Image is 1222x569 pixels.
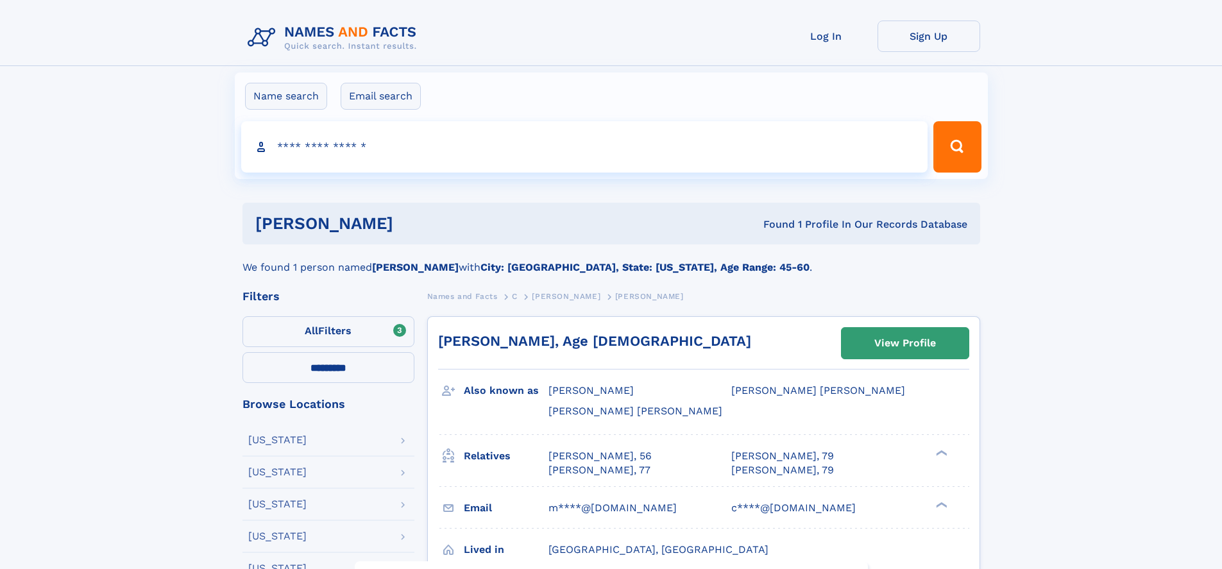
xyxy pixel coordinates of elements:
[242,21,427,55] img: Logo Names and Facts
[532,292,600,301] span: [PERSON_NAME]
[242,398,414,410] div: Browse Locations
[731,463,834,477] a: [PERSON_NAME], 79
[512,288,518,304] a: C
[248,499,307,509] div: [US_STATE]
[438,333,751,349] a: [PERSON_NAME], Age [DEMOGRAPHIC_DATA]
[775,21,878,52] a: Log In
[241,121,928,173] input: search input
[341,83,421,110] label: Email search
[372,261,459,273] b: [PERSON_NAME]
[512,292,518,301] span: C
[615,292,684,301] span: [PERSON_NAME]
[242,291,414,302] div: Filters
[427,288,498,304] a: Names and Facts
[248,435,307,445] div: [US_STATE]
[548,405,722,417] span: [PERSON_NAME] [PERSON_NAME]
[248,467,307,477] div: [US_STATE]
[731,384,905,396] span: [PERSON_NAME] [PERSON_NAME]
[464,497,548,519] h3: Email
[548,384,634,396] span: [PERSON_NAME]
[548,463,650,477] a: [PERSON_NAME], 77
[242,316,414,347] label: Filters
[878,21,980,52] a: Sign Up
[255,216,579,232] h1: [PERSON_NAME]
[548,543,768,556] span: [GEOGRAPHIC_DATA], [GEOGRAPHIC_DATA]
[933,121,981,173] button: Search Button
[464,539,548,561] h3: Lived in
[532,288,600,304] a: [PERSON_NAME]
[480,261,810,273] b: City: [GEOGRAPHIC_DATA], State: [US_STATE], Age Range: 45-60
[874,328,936,358] div: View Profile
[933,448,948,457] div: ❯
[242,244,980,275] div: We found 1 person named with .
[245,83,327,110] label: Name search
[933,500,948,509] div: ❯
[305,325,318,337] span: All
[578,217,967,232] div: Found 1 Profile In Our Records Database
[248,531,307,541] div: [US_STATE]
[842,328,969,359] a: View Profile
[464,445,548,467] h3: Relatives
[548,449,652,463] a: [PERSON_NAME], 56
[464,380,548,402] h3: Also known as
[731,449,834,463] a: [PERSON_NAME], 79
